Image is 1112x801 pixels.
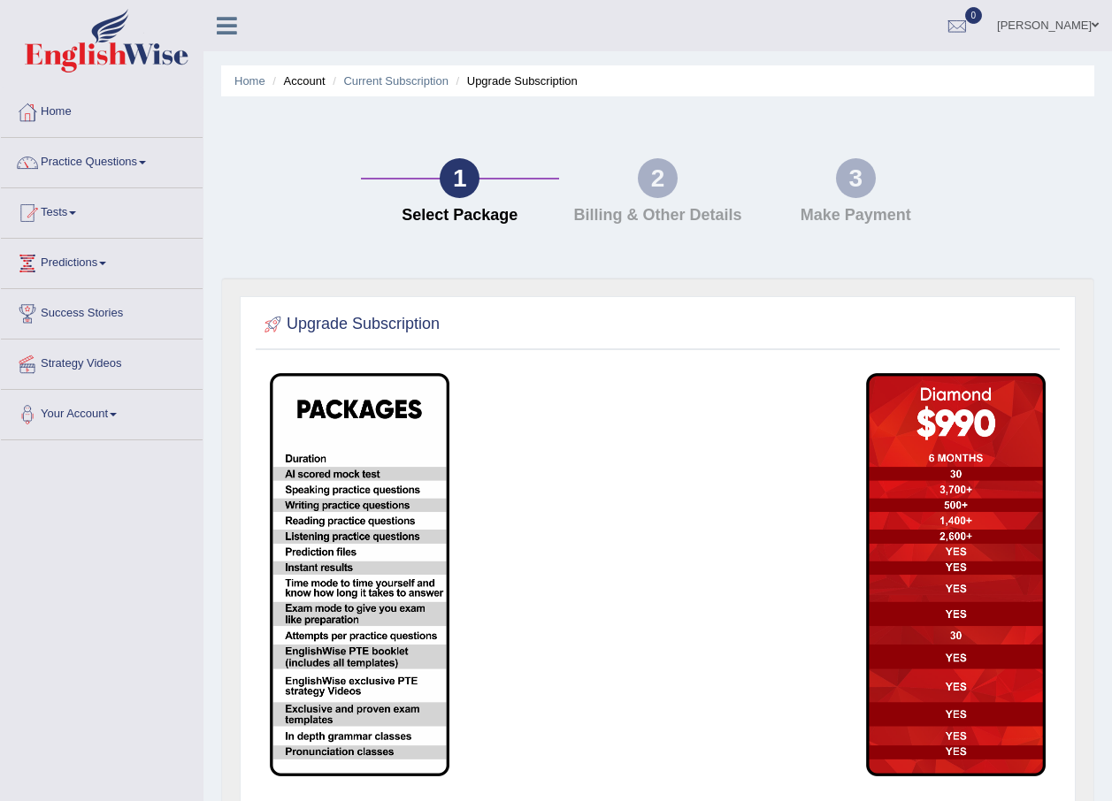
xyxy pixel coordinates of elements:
div: 1 [440,158,479,198]
li: Upgrade Subscription [452,72,578,89]
a: Home [1,88,203,132]
a: Tests [1,188,203,233]
h2: Upgrade Subscription [260,311,440,338]
h4: Billing & Other Details [568,207,748,225]
div: 3 [836,158,876,198]
a: Strategy Videos [1,339,203,384]
a: Predictions [1,239,203,283]
img: aud-parramatta-diamond.png [866,373,1046,776]
h4: Make Payment [765,207,946,225]
a: Practice Questions [1,138,203,182]
a: Current Subscription [343,74,449,88]
div: 2 [638,158,678,198]
a: Success Stories [1,289,203,333]
li: Account [268,72,325,89]
a: Your Account [1,390,203,434]
img: EW package [270,373,449,776]
span: 0 [965,7,983,24]
h4: Select Package [370,207,550,225]
a: Home [234,74,265,88]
